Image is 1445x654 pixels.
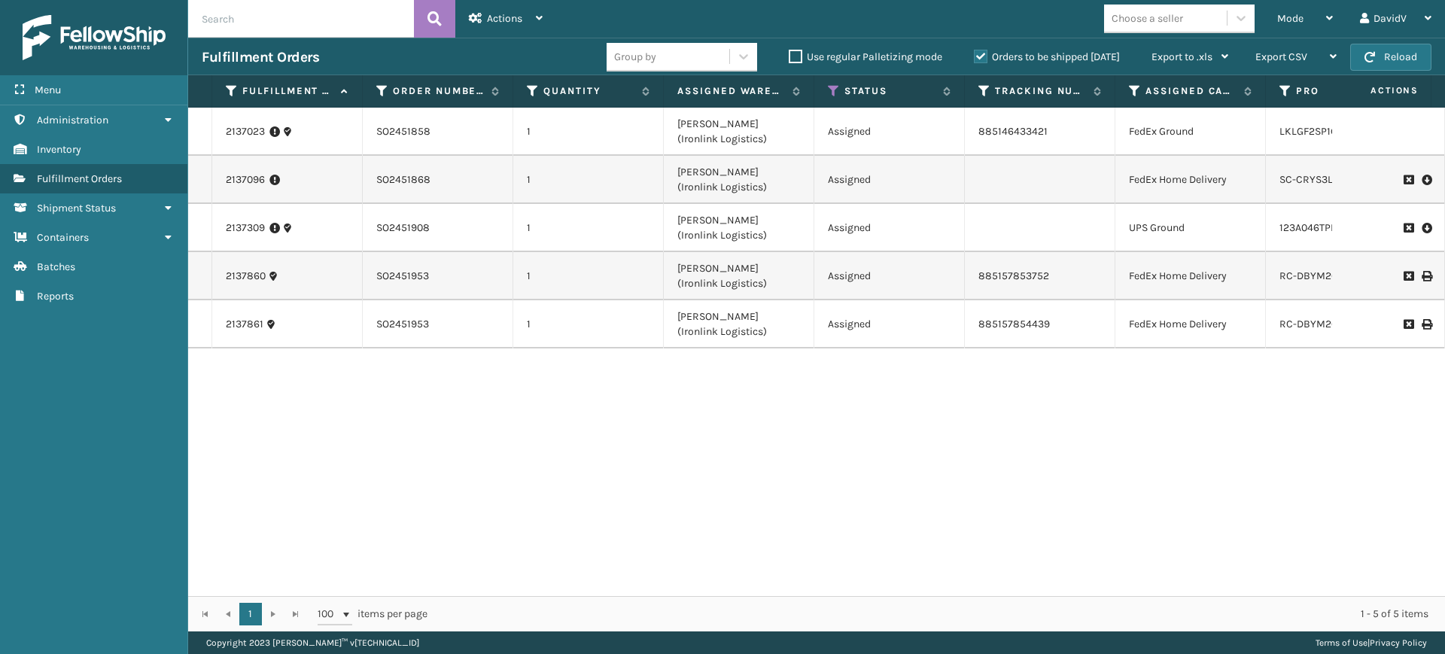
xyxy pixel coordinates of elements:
[1404,271,1413,281] i: Request to Be Cancelled
[226,172,265,187] a: 2137096
[1279,221,1337,234] a: 123A046TPE
[664,156,814,204] td: [PERSON_NAME] (Ironlink Logistics)
[1404,175,1413,185] i: Request to Be Cancelled
[242,84,333,98] label: Fulfillment Order Id
[1151,50,1212,63] span: Export to .xls
[37,202,116,214] span: Shipment Status
[37,231,89,244] span: Containers
[614,49,656,65] div: Group by
[1422,271,1431,281] i: Print Label
[814,156,965,204] td: Assigned
[363,108,513,156] td: SO2451858
[1112,11,1183,26] div: Choose a seller
[35,84,61,96] span: Menu
[1316,631,1427,654] div: |
[1279,269,1347,282] a: RC-DBYM2616
[844,84,935,98] label: Status
[664,108,814,156] td: [PERSON_NAME] (Ironlink Logistics)
[363,204,513,252] td: SO2451908
[1115,300,1266,348] td: FedEx Home Delivery
[487,12,522,25] span: Actions
[206,631,419,654] p: Copyright 2023 [PERSON_NAME]™ v [TECHNICAL_ID]
[1422,221,1431,236] i: Pull Label
[363,300,513,348] td: SO2451953
[513,300,664,348] td: 1
[1115,252,1266,300] td: FedEx Home Delivery
[1323,78,1428,103] span: Actions
[1316,637,1367,648] a: Terms of Use
[318,603,427,625] span: items per page
[677,84,785,98] label: Assigned Warehouse
[978,318,1050,330] a: 885157854439
[664,252,814,300] td: [PERSON_NAME] (Ironlink Logistics)
[664,204,814,252] td: [PERSON_NAME] (Ironlink Logistics)
[1422,319,1431,330] i: Print Label
[1279,318,1347,330] a: RC-DBYM2616
[226,317,263,332] a: 2137861
[1370,637,1427,648] a: Privacy Policy
[363,252,513,300] td: SO2451953
[1115,156,1266,204] td: FedEx Home Delivery
[1404,319,1413,330] i: Request to Be Cancelled
[363,156,513,204] td: SO2451868
[513,156,664,204] td: 1
[978,125,1048,138] a: 885146433421
[37,172,122,185] span: Fulfillment Orders
[393,84,484,98] label: Order Number
[543,84,634,98] label: Quantity
[449,607,1428,622] div: 1 - 5 of 5 items
[995,84,1086,98] label: Tracking Number
[1115,204,1266,252] td: UPS Ground
[1279,173,1361,186] a: SC-CRYS3LU2012
[239,603,262,625] a: 1
[226,269,266,284] a: 2137860
[1145,84,1237,98] label: Assigned Carrier Service
[226,221,265,236] a: 2137309
[664,300,814,348] td: [PERSON_NAME] (Ironlink Logistics)
[513,204,664,252] td: 1
[1255,50,1307,63] span: Export CSV
[23,15,166,60] img: logo
[814,300,965,348] td: Assigned
[1277,12,1304,25] span: Mode
[1350,44,1431,71] button: Reload
[202,48,319,66] h3: Fulfillment Orders
[1115,108,1266,156] td: FedEx Ground
[814,252,965,300] td: Assigned
[1404,223,1413,233] i: Request to Be Cancelled
[974,50,1120,63] label: Orders to be shipped [DATE]
[37,143,81,156] span: Inventory
[513,252,664,300] td: 1
[814,108,965,156] td: Assigned
[37,290,74,303] span: Reports
[814,204,965,252] td: Assigned
[789,50,942,63] label: Use regular Palletizing mode
[1279,125,1366,138] a: LKLGF2SP1GU3051
[513,108,664,156] td: 1
[978,269,1049,282] a: 885157853752
[37,260,75,273] span: Batches
[226,124,265,139] a: 2137023
[1296,84,1387,98] label: Product SKU
[318,607,340,622] span: 100
[1422,172,1431,187] i: Pull Label
[37,114,108,126] span: Administration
